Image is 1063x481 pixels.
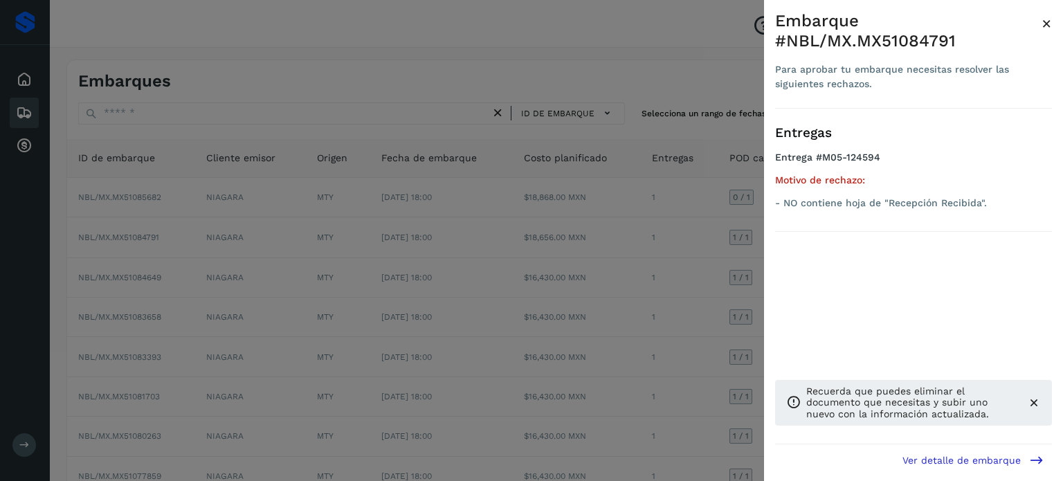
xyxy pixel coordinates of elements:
[775,174,1052,186] h5: Motivo de rechazo:
[775,62,1042,91] div: Para aprobar tu embarque necesitas resolver las siguientes rechazos.
[775,152,1052,174] h4: Entrega #M05-124594
[806,385,1016,420] p: Recuerda que puedes eliminar el documento que necesitas y subir uno nuevo con la información actu...
[775,125,1052,141] h3: Entregas
[1042,11,1052,36] button: Close
[775,11,1042,51] div: Embarque #NBL/MX.MX51084791
[902,455,1021,465] span: Ver detalle de embarque
[1042,14,1052,33] span: ×
[894,444,1052,475] button: Ver detalle de embarque
[775,197,1052,209] p: - NO contiene hoja de "Recepción Recibida".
